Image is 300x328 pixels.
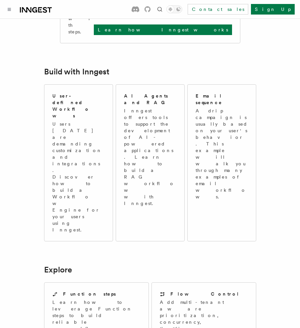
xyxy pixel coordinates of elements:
h2: Email sequence [196,93,248,106]
h2: AI Agents and RAG [124,93,176,106]
a: User-defined WorkflowsUsers [DATE] are demanding customization and integrations. Discover how to ... [44,84,113,241]
a: Explore [44,265,72,274]
button: Toggle dark mode [166,5,182,13]
a: Contact sales [188,4,248,15]
p: A drip campaign is usually based on your user's behavior. This example will walk you through many... [196,107,248,200]
p: Inngest offers tools to support the development of AI-powered applications. Learn how to build a ... [124,107,176,207]
h2: Function steps [63,291,116,297]
button: Toggle navigation [5,5,13,13]
p: Users [DATE] are demanding customization and integrations. Discover how to build a Workflow Engin... [52,121,105,233]
p: Learn how Inngest works [98,26,228,33]
a: Build with Inngest [44,67,109,76]
button: Find something... [156,5,164,13]
a: Email sequenceA drip campaign is usually based on your user's behavior. This example will walk yo... [187,84,256,241]
a: Sign Up [251,4,295,15]
h2: User-defined Workflows [52,93,105,119]
h2: Flow Control [170,291,239,297]
a: AI Agents and RAGInngest offers tools to support the development of AI-powered applications. Lear... [116,84,185,241]
a: Learn how Inngest works [94,24,232,35]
